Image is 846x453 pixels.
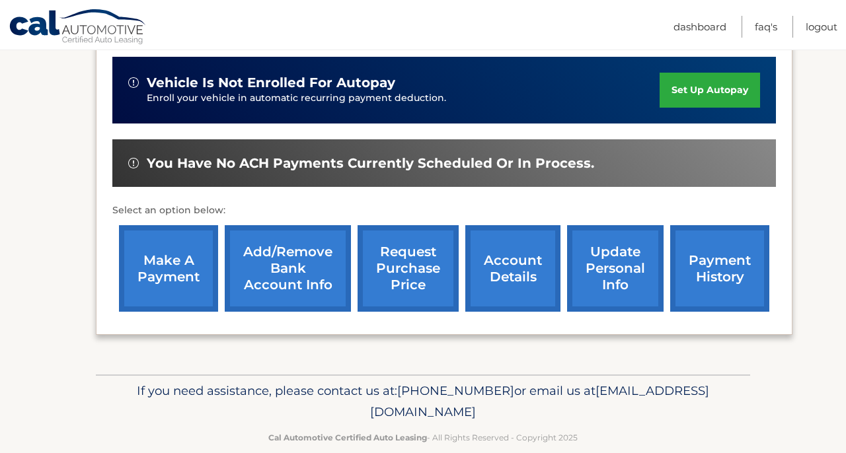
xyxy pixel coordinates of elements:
[660,73,760,108] a: set up autopay
[567,225,664,312] a: update personal info
[268,433,427,442] strong: Cal Automotive Certified Auto Leasing
[9,9,147,47] a: Cal Automotive
[147,91,660,106] p: Enroll your vehicle in automatic recurring payment deduction.
[397,383,514,398] span: [PHONE_NUMBER]
[112,203,776,219] p: Select an option below:
[147,75,395,91] span: vehicle is not enrolled for autopay
[755,16,777,38] a: FAQ's
[370,383,709,419] span: [EMAIL_ADDRESS][DOMAIN_NAME]
[104,431,742,444] p: - All Rights Reserved - Copyright 2025
[147,155,594,172] span: You have no ACH payments currently scheduled or in process.
[119,225,218,312] a: make a payment
[806,16,837,38] a: Logout
[673,16,726,38] a: Dashboard
[225,225,351,312] a: Add/Remove bank account info
[128,77,139,88] img: alert-white.svg
[358,225,459,312] a: request purchase price
[670,225,769,312] a: payment history
[465,225,560,312] a: account details
[128,158,139,168] img: alert-white.svg
[104,380,742,423] p: If you need assistance, please contact us at: or email us at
